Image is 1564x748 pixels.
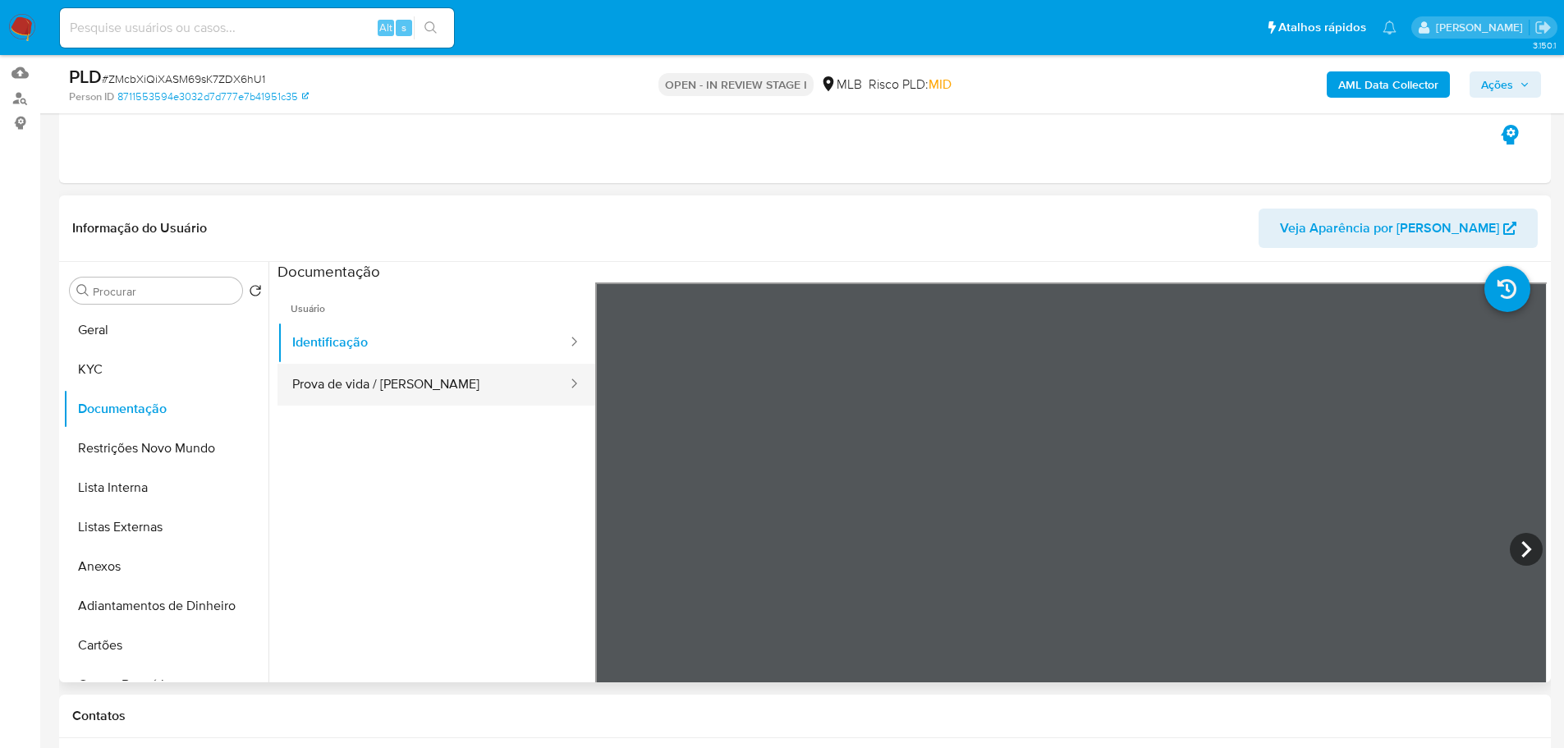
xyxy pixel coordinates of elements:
span: Risco PLD: [869,76,952,94]
a: Notificações [1383,21,1397,34]
span: s [401,20,406,35]
div: MLB [820,76,862,94]
button: Documentação [63,389,268,429]
h1: Contatos [72,708,1538,724]
span: Alt [379,20,392,35]
b: PLD [69,63,102,89]
button: search-icon [414,16,447,39]
button: Procurar [76,284,89,297]
button: Adiantamentos de Dinheiro [63,586,268,626]
input: Procurar [93,284,236,299]
p: OPEN - IN REVIEW STAGE I [658,73,814,96]
input: Pesquise usuários ou casos... [60,17,454,39]
button: Cartões [63,626,268,665]
b: Person ID [69,89,114,104]
button: Anexos [63,547,268,586]
button: Contas Bancárias [63,665,268,704]
a: 8711553594e3032d7d777e7b41951c35 [117,89,309,104]
p: lucas.portella@mercadolivre.com [1436,20,1529,35]
span: MID [929,75,952,94]
button: Ações [1470,71,1541,98]
span: Ações [1481,71,1513,98]
span: 3.150.1 [1533,39,1556,52]
span: Veja Aparência por [PERSON_NAME] [1280,209,1499,248]
button: Listas Externas [63,507,268,547]
button: KYC [63,350,268,389]
b: AML Data Collector [1338,71,1438,98]
button: Lista Interna [63,468,268,507]
span: # ZMcbXiQiXASM69sK7ZDX6hU1 [102,71,265,87]
button: AML Data Collector [1327,71,1450,98]
h1: Informação do Usuário [72,220,207,236]
button: Veja Aparência por [PERSON_NAME] [1259,209,1538,248]
span: Atalhos rápidos [1278,19,1366,36]
button: Retornar ao pedido padrão [249,284,262,302]
a: Sair [1534,19,1552,36]
button: Restrições Novo Mundo [63,429,268,468]
button: Geral [63,310,268,350]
